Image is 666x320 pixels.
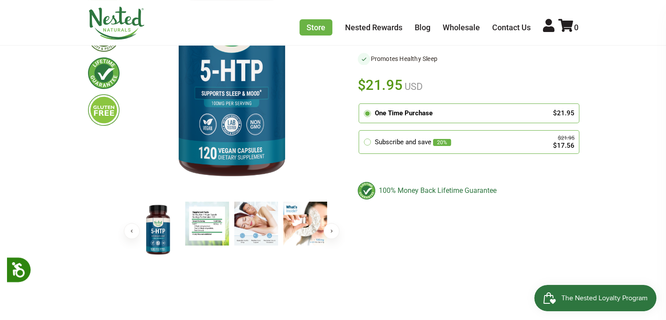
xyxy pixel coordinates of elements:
[443,23,480,32] a: Wholesale
[358,53,468,65] li: Promotes Healthy Sleep
[124,223,140,239] button: Previous
[88,57,120,89] img: lifetimeguarantee
[558,23,578,32] a: 0
[358,182,375,199] img: badge-lifetimeguarantee-color.svg
[136,202,180,259] img: 5-HTP Supplement
[358,182,578,199] div: 100% Money Back Lifetime Guarantee
[402,81,423,92] span: USD
[185,202,229,245] img: 5-HTP Supplement
[574,23,578,32] span: 0
[300,19,332,36] a: Store
[345,23,402,32] a: Nested Rewards
[415,23,430,32] a: Blog
[492,23,531,32] a: Contact Us
[358,75,403,95] span: $21.95
[88,94,120,126] img: glutenfree
[324,223,339,239] button: Next
[534,285,657,311] iframe: Button to open loyalty program pop-up
[283,202,327,245] img: 5-HTP Supplement
[88,7,145,40] img: Nested Naturals
[234,202,278,245] img: 5-HTP Supplement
